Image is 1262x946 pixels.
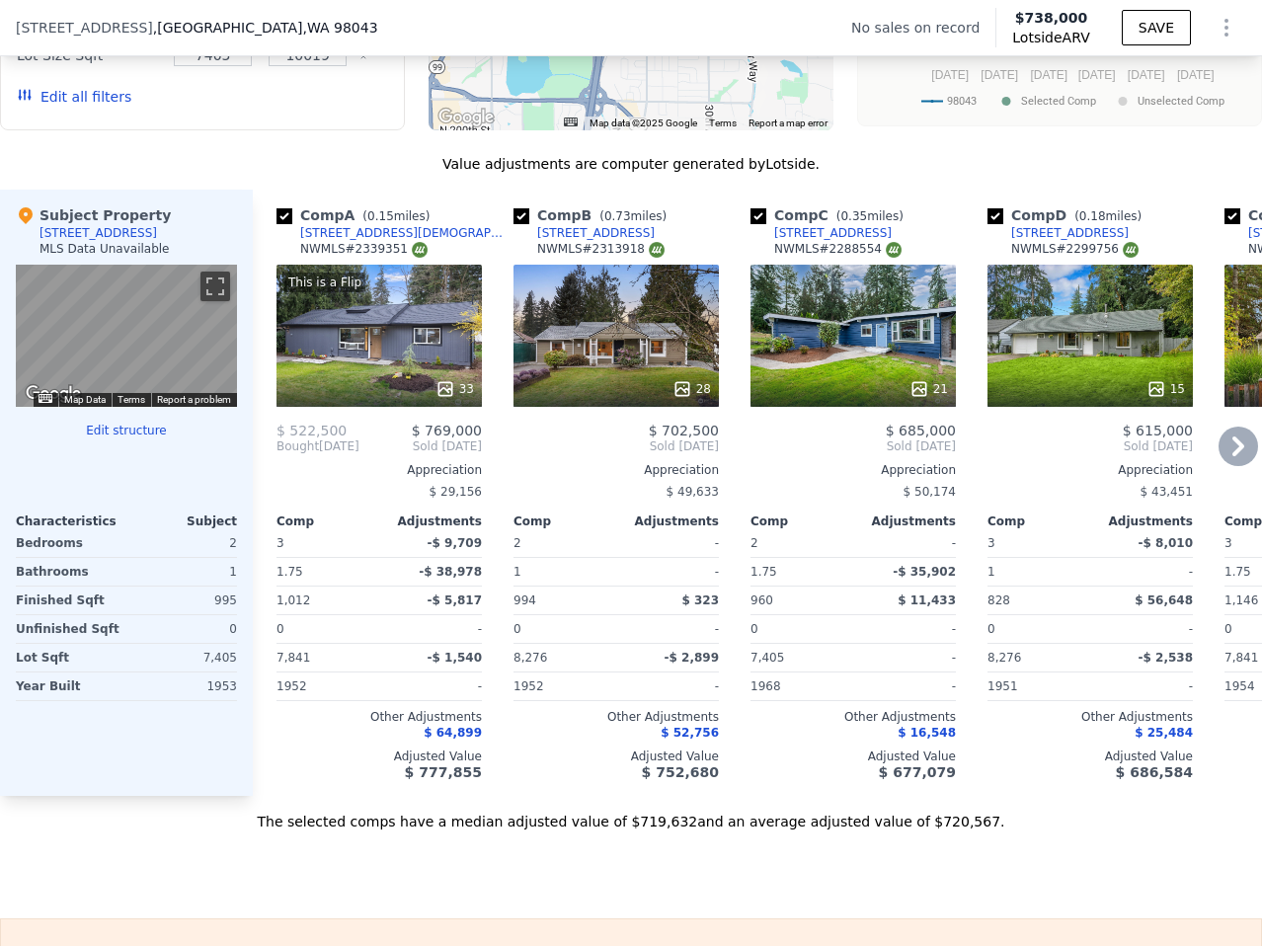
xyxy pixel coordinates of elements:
[39,241,170,257] div: MLS Data Unavailable
[904,485,956,499] span: $ 50,174
[1094,615,1193,643] div: -
[1139,651,1193,665] span: -$ 2,538
[909,379,948,399] div: 21
[1135,593,1193,607] span: $ 56,648
[16,587,122,614] div: Finished Sqft
[300,225,506,241] div: [STREET_ADDRESS][DEMOGRAPHIC_DATA]
[118,394,145,405] a: Terms
[284,273,365,292] div: This is a Flip
[987,558,1086,586] div: 1
[987,622,995,636] span: 0
[857,529,956,557] div: -
[604,209,631,223] span: 0.73
[750,225,892,241] a: [STREET_ADDRESS]
[513,622,521,636] span: 0
[564,118,578,126] button: Keyboard shortcuts
[1122,10,1191,45] button: SAVE
[857,672,956,700] div: -
[126,513,237,529] div: Subject
[200,272,230,301] button: Toggle fullscreen view
[16,513,126,529] div: Characteristics
[276,205,437,225] div: Comp A
[1078,68,1116,82] text: [DATE]
[681,593,719,607] span: $ 323
[276,438,319,454] span: Bought
[405,764,482,780] span: $ 777,855
[130,672,237,700] div: 1953
[130,529,237,557] div: 2
[17,87,131,107] button: Edit all filters
[987,438,1193,454] span: Sold [DATE]
[16,18,153,38] span: [STREET_ADDRESS]
[886,423,956,438] span: $ 685,000
[709,118,737,128] a: Terms
[898,593,956,607] span: $ 11,433
[16,529,122,557] div: Bedrooms
[898,726,956,740] span: $ 16,548
[1012,28,1089,47] span: Lotside ARV
[642,764,719,780] span: $ 752,680
[981,68,1018,82] text: [DATE]
[947,95,977,108] text: 98043
[987,709,1193,725] div: Other Adjustments
[428,651,482,665] span: -$ 1,540
[1224,593,1258,607] span: 1,146
[592,209,674,223] span: ( miles)
[276,536,284,550] span: 3
[857,615,956,643] div: -
[513,593,536,607] span: 994
[620,529,719,557] div: -
[851,18,995,38] div: No sales on record
[16,265,237,407] div: Street View
[276,513,379,529] div: Comp
[620,672,719,700] div: -
[987,225,1129,241] a: [STREET_ADDRESS]
[276,622,284,636] span: 0
[355,209,437,223] span: ( miles)
[513,709,719,725] div: Other Adjustments
[513,438,719,454] span: Sold [DATE]
[750,672,849,700] div: 1968
[276,672,375,700] div: 1952
[987,593,1010,607] span: 828
[379,513,482,529] div: Adjustments
[276,558,375,586] div: 1.75
[64,393,106,407] button: Map Data
[424,726,482,740] span: $ 64,899
[853,513,956,529] div: Adjustments
[987,651,1021,665] span: 8,276
[383,615,482,643] div: -
[672,379,711,399] div: 28
[130,615,237,643] div: 0
[1094,672,1193,700] div: -
[21,381,86,407] a: Open this area in Google Maps (opens a new window)
[879,764,956,780] span: $ 677,079
[774,225,892,241] div: [STREET_ADDRESS]
[16,423,237,438] button: Edit structure
[749,118,828,128] a: Report a map error
[412,423,482,438] span: $ 769,000
[1146,379,1185,399] div: 15
[16,558,122,586] div: Bathrooms
[157,394,231,405] a: Report a problem
[1139,536,1193,550] span: -$ 8,010
[750,205,911,225] div: Comp C
[513,651,547,665] span: 8,276
[665,651,719,665] span: -$ 2,899
[130,587,237,614] div: 995
[1094,558,1193,586] div: -
[620,558,719,586] div: -
[857,644,956,671] div: -
[750,622,758,636] span: 0
[987,672,1086,700] div: 1951
[661,726,719,740] span: $ 52,756
[16,615,122,643] div: Unfinished Sqft
[21,381,86,407] img: Google
[302,20,377,36] span: , WA 98043
[16,265,237,407] div: Map
[39,394,52,403] button: Keyboard shortcuts
[1141,485,1193,499] span: $ 43,451
[1224,651,1258,665] span: 7,841
[987,536,995,550] span: 3
[513,749,719,764] div: Adjusted Value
